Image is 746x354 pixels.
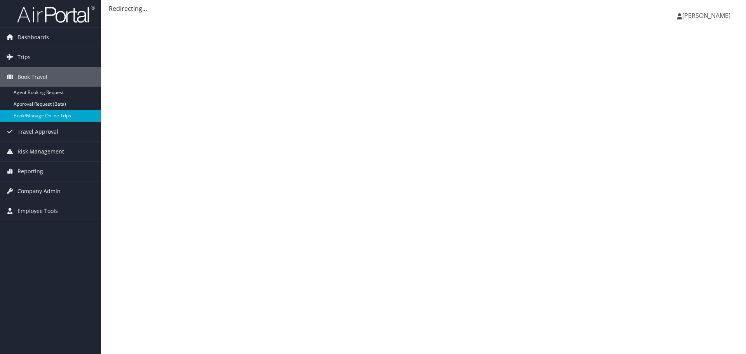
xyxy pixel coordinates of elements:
[17,142,64,161] span: Risk Management
[677,4,738,27] a: [PERSON_NAME]
[109,4,738,13] div: Redirecting...
[17,162,43,181] span: Reporting
[682,11,730,20] span: [PERSON_NAME]
[17,5,95,23] img: airportal-logo.png
[17,67,47,87] span: Book Travel
[17,201,58,221] span: Employee Tools
[17,122,58,141] span: Travel Approval
[17,47,31,67] span: Trips
[17,28,49,47] span: Dashboards
[17,181,61,201] span: Company Admin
